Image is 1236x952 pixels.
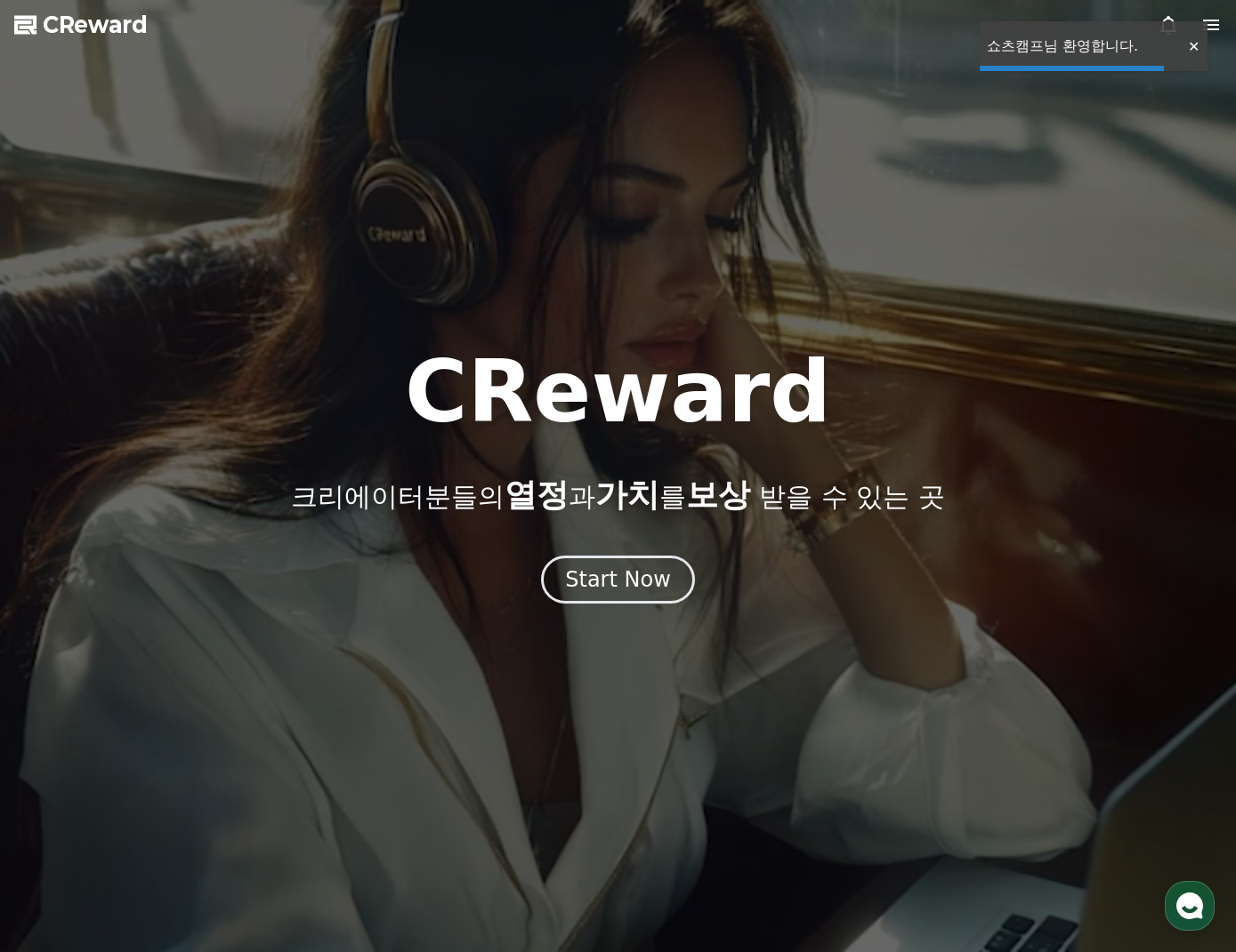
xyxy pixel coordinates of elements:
p: 크리에이터분들의 과 를 받을 수 있는 곳 [291,477,944,513]
span: CReward [43,11,148,39]
h1: CReward [405,349,831,435]
span: 가치 [595,476,659,513]
span: 열정 [505,476,569,513]
a: CReward [14,11,148,39]
a: Start Now [541,573,695,590]
div: Start Now [565,565,671,594]
button: Start Now [541,556,695,604]
span: 보상 [686,476,750,513]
